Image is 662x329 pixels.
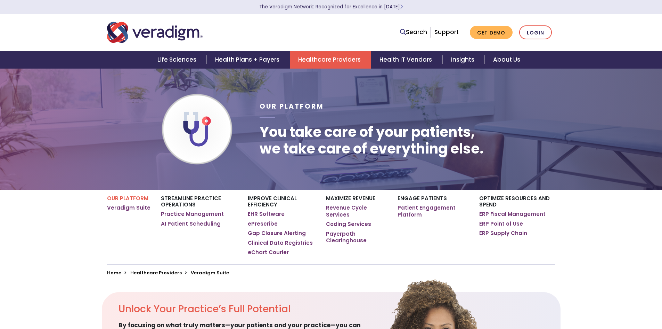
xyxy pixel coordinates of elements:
[479,211,546,218] a: ERP Fiscal Management
[485,51,529,69] a: About Us
[161,220,221,227] a: AI Patient Scheduling
[290,51,371,69] a: Healthcare Providers
[326,204,387,218] a: Revenue Cycle Services
[107,21,203,44] img: Veradigm logo
[149,51,207,69] a: Life Sciences
[326,230,387,244] a: Payerpath Clearinghouse
[400,28,427,37] a: Search
[434,28,459,36] a: Support
[248,249,289,256] a: eChart Courier
[519,25,552,40] a: Login
[371,51,442,69] a: Health IT Vendors
[248,240,313,246] a: Clinical Data Registries
[248,230,306,237] a: Gap Closure Alerting
[107,269,121,276] a: Home
[479,220,523,227] a: ERP Point of Use
[248,220,278,227] a: ePrescribe
[107,204,150,211] a: Veradigm Suite
[161,211,224,218] a: Practice Management
[260,124,484,157] h1: You take care of your patients, we take care of everything else.
[259,3,403,10] a: The Veradigm Network: Recognized for Excellence in [DATE]Learn More
[398,204,469,218] a: Patient Engagement Platform
[479,230,527,237] a: ERP Supply Chain
[260,102,324,111] span: Our Platform
[470,26,513,39] a: Get Demo
[248,211,285,218] a: EHR Software
[207,51,290,69] a: Health Plans + Payers
[130,269,182,276] a: Healthcare Providers
[443,51,485,69] a: Insights
[118,303,369,315] h2: Unlock Your Practice’s Full Potential
[400,3,403,10] span: Learn More
[326,221,371,228] a: Coding Services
